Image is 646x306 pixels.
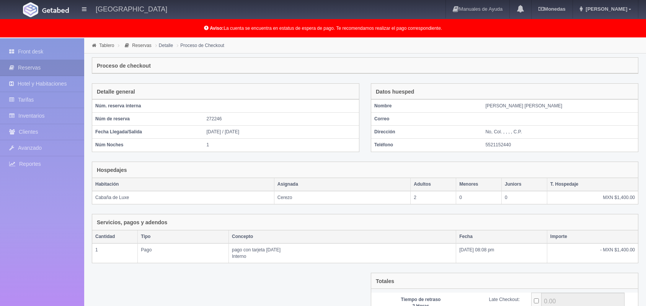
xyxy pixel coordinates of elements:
[92,113,203,126] th: Núm de reserva
[138,243,229,263] td: Pago
[203,126,359,139] td: [DATE] / [DATE]
[376,89,414,95] h4: Datos huesped
[456,230,547,243] th: Fecha
[482,139,638,152] td: 5521152440
[92,243,138,263] td: 1
[92,139,203,152] th: Núm Noches
[228,243,456,263] td: pago con tarjeta [DATE] Interno
[153,42,175,49] li: Detalle
[547,243,638,263] td: - MXN $1,400.00
[97,63,151,69] h4: Proceso de checkout
[482,126,638,139] td: No, Col. , , , , C.P.
[92,126,203,139] th: Fecha Llegada/Salida
[371,139,482,152] th: Teléfono
[411,191,456,204] td: 2
[210,26,223,31] b: Aviso:
[203,113,359,126] td: 272246
[274,178,411,191] th: Asignada
[92,230,138,243] th: Cantidad
[501,178,547,191] th: Juniors
[371,113,482,126] th: Correo
[138,230,229,243] th: Tipo
[456,191,502,204] td: 0
[92,191,274,204] td: Cabaña de Luxe
[175,42,226,49] li: Proceso de Checkout
[534,298,539,303] input: ...
[92,178,274,191] th: Habitación
[274,191,411,204] td: Cerezo
[228,230,456,243] th: Concepto
[456,178,502,191] th: Menores
[456,243,547,263] td: [DATE] 08:08 pm
[463,296,525,303] div: Late Checkout:
[42,7,69,13] img: Getabed
[97,89,135,95] h4: Detalle general
[97,167,127,173] h4: Hospedajes
[547,191,638,204] td: MXN $1,400.00
[538,6,565,12] b: Monedas
[584,6,627,12] span: [PERSON_NAME]
[547,230,638,243] th: Importe
[23,2,38,17] img: Getabed
[482,100,638,113] td: [PERSON_NAME] [PERSON_NAME]
[376,278,394,284] h4: Totales
[132,43,152,48] a: Reservas
[371,126,482,139] th: Dirección
[92,100,203,113] th: Núm. reserva interna
[547,178,638,191] th: T. Hospedaje
[501,191,547,204] td: 0
[97,220,167,225] h4: Servicios, pagos y adendos
[203,139,359,152] td: 1
[371,100,482,113] th: Nombre
[411,178,456,191] th: Adultos
[96,4,167,13] h4: [GEOGRAPHIC_DATA]
[99,43,114,48] a: Tablero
